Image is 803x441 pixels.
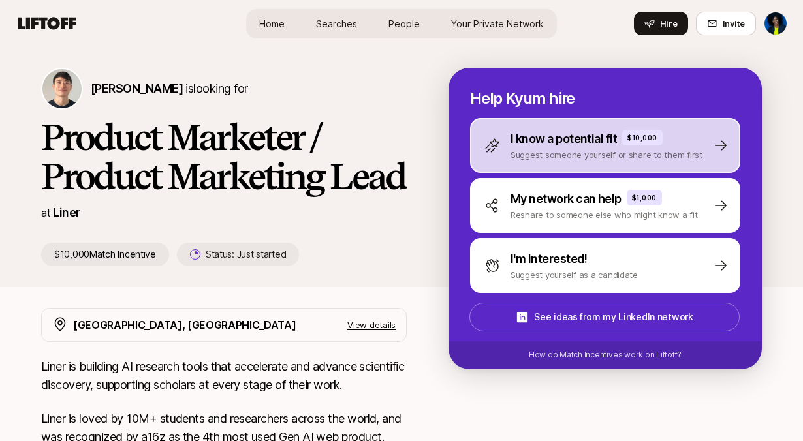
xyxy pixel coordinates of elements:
[53,205,80,219] a: Liner
[529,349,682,361] p: How do Match Incentives work on Liftoff?
[306,12,368,36] a: Searches
[534,309,693,325] p: See ideas from my LinkedIn network
[347,318,396,331] p: View details
[42,69,82,108] img: Kyum Kim
[696,12,756,35] button: Invite
[511,250,588,268] p: I'm interested!
[511,130,617,148] p: I know a potential fit
[469,303,740,331] button: See ideas from my LinkedIn network
[441,12,554,36] a: Your Private Network
[511,190,622,208] p: My network can help
[259,17,285,31] span: Home
[764,12,787,35] button: Heavenly Johnson
[388,17,420,31] span: People
[511,208,698,221] p: Reshare to someone else who might know a fit
[634,12,688,35] button: Hire
[470,89,740,108] p: Help Kyum hire
[91,80,247,98] p: is looking for
[451,17,544,31] span: Your Private Network
[511,148,702,161] p: Suggest someone yourself or share to them first
[237,249,287,260] span: Just started
[41,357,407,394] p: Liner is building AI research tools that accelerate and advance scientific discovery, supporting ...
[660,17,678,30] span: Hire
[41,243,169,266] p: $10,000 Match Incentive
[764,12,787,35] img: Heavenly Johnson
[206,247,286,262] p: Status:
[723,17,745,30] span: Invite
[41,117,407,196] h1: Product Marketer / Product Marketing Lead
[73,316,296,333] p: [GEOGRAPHIC_DATA], [GEOGRAPHIC_DATA]
[378,12,430,36] a: People
[511,268,638,281] p: Suggest yourself as a candidate
[627,132,657,143] p: $10,000
[316,17,357,31] span: Searches
[91,82,183,95] span: [PERSON_NAME]
[41,204,50,221] p: at
[249,12,295,36] a: Home
[632,192,657,203] p: $1,000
